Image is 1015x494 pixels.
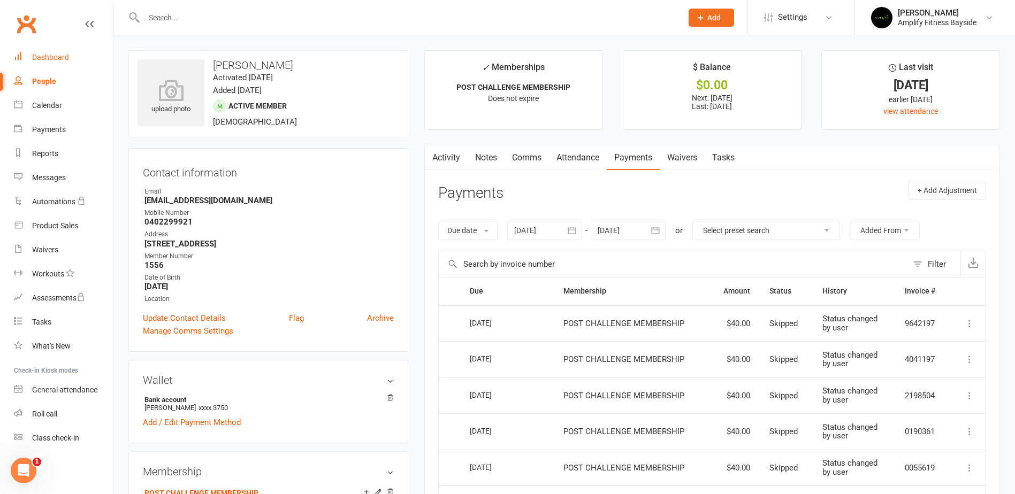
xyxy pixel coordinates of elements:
[32,434,79,442] div: Class check-in
[425,145,468,170] a: Activity
[709,377,760,414] td: $40.00
[898,18,976,27] div: Amplify Fitness Bayside
[228,102,287,110] span: Active member
[144,294,394,304] div: Location
[675,224,683,237] div: or
[549,145,607,170] a: Attendance
[831,94,990,105] div: earlier [DATE]
[822,422,877,441] span: Status changed by user
[14,118,113,142] a: Payments
[144,208,394,218] div: Mobile Number
[470,459,519,475] div: [DATE]
[709,277,760,305] th: Amount
[141,10,675,25] input: Search...
[144,229,394,240] div: Address
[563,319,684,328] span: POST CHALLENGE MEMBERSHIP
[14,310,113,334] a: Tasks
[143,163,394,179] h3: Contact information
[633,80,791,91] div: $0.00
[144,260,394,270] strong: 1556
[13,11,40,37] a: Clubworx
[850,221,920,240] button: Added From
[813,277,895,305] th: History
[822,386,877,405] span: Status changed by user
[32,385,97,394] div: General attendance
[660,145,705,170] a: Waivers
[709,413,760,450] td: $40.00
[689,9,734,27] button: Add
[32,318,51,326] div: Tasks
[32,77,56,86] div: People
[563,354,684,364] span: POST CHALLENGE MEMBERSHIP
[468,145,505,170] a: Notes
[14,402,113,426] a: Roll call
[32,221,78,230] div: Product Sales
[709,341,760,377] td: $40.00
[822,350,877,369] span: Status changed by user
[769,391,798,400] span: Skipped
[213,73,273,82] time: Activated [DATE]
[554,277,709,305] th: Membership
[889,60,933,80] div: Last visit
[32,125,66,134] div: Payments
[14,378,113,402] a: General attendance kiosk mode
[138,59,399,71] h3: [PERSON_NAME]
[705,145,742,170] a: Tasks
[895,413,950,450] td: 0190361
[199,404,228,412] span: xxxx 3750
[33,458,41,466] span: 1
[32,342,71,350] div: What's New
[289,312,304,325] a: Flag
[439,251,907,277] input: Search by invoice number
[883,107,938,115] a: view attendance
[14,286,113,310] a: Assessments
[32,101,62,110] div: Calendar
[14,166,113,190] a: Messages
[32,149,58,158] div: Reports
[438,221,498,240] button: Due date
[32,294,85,302] div: Assessments
[213,86,262,95] time: Added [DATE]
[470,387,519,403] div: [DATE]
[895,450,950,486] td: 0055619
[760,277,813,305] th: Status
[14,214,113,238] a: Product Sales
[143,416,241,429] a: Add / Edit Payment Method
[488,94,539,103] span: Does not expire
[895,305,950,342] td: 9642197
[907,251,960,277] button: Filter
[144,217,394,227] strong: 0402299921
[693,60,731,80] div: $ Balance
[144,187,394,197] div: Email
[143,374,394,386] h3: Wallet
[822,458,877,477] span: Status changed by user
[32,197,75,206] div: Automations
[709,450,760,486] td: $40.00
[895,377,950,414] td: 2198504
[32,269,64,278] div: Workouts
[32,173,66,182] div: Messages
[563,427,684,436] span: POST CHALLENGE MEMBERSHIP
[871,7,892,28] img: thumb_image1596355059.png
[11,458,36,483] iframe: Intercom live chat
[707,13,721,22] span: Add
[367,312,394,325] a: Archive
[14,94,113,118] a: Calendar
[143,325,233,337] a: Manage Comms Settings
[143,466,394,477] h3: Membership
[607,145,660,170] a: Payments
[769,463,798,473] span: Skipped
[14,70,113,94] a: People
[438,185,503,202] h3: Payments
[32,53,69,61] div: Dashboard
[470,422,519,439] div: [DATE]
[14,334,113,358] a: What's New
[822,314,877,333] span: Status changed by user
[909,181,986,200] button: + Add Adjustment
[144,251,394,261] div: Member Number
[14,262,113,286] a: Workouts
[14,190,113,214] a: Automations
[32,410,57,418] div: Roll call
[831,80,990,91] div: [DATE]
[14,45,113,70] a: Dashboard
